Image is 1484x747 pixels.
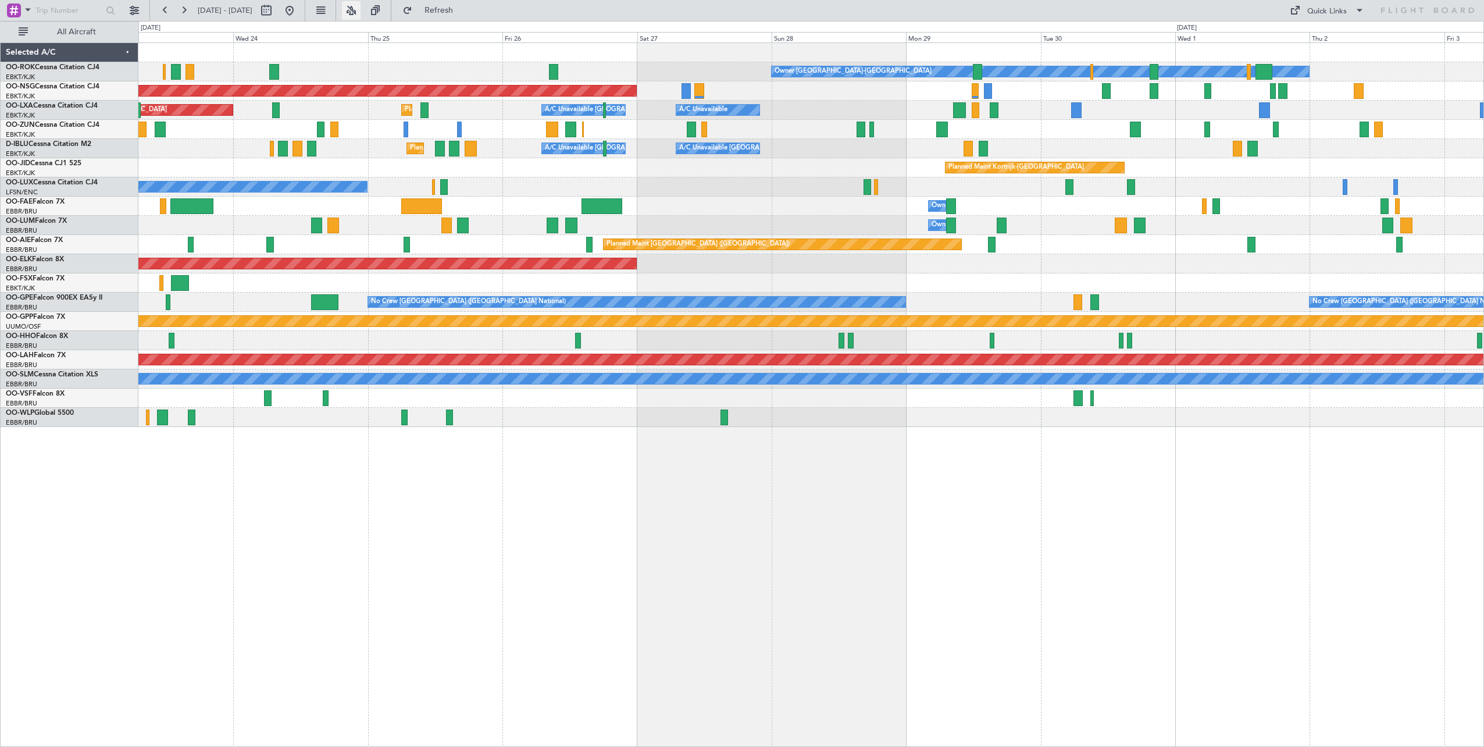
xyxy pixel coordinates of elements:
[410,140,540,157] div: Planned Maint Nice ([GEOGRAPHIC_DATA])
[6,294,33,301] span: OO-GPE
[13,23,126,41] button: All Aircraft
[405,101,540,119] div: Planned Maint Kortrijk-[GEOGRAPHIC_DATA]
[6,64,99,71] a: OO-ROKCessna Citation CJ4
[6,150,35,158] a: EBKT/KJK
[6,371,98,378] a: OO-SLMCessna Citation XLS
[6,73,35,81] a: EBKT/KJK
[6,246,37,254] a: EBBR/BRU
[775,63,932,80] div: Owner [GEOGRAPHIC_DATA]-[GEOGRAPHIC_DATA]
[906,32,1040,42] div: Mon 29
[6,141,28,148] span: D-IBLU
[679,140,865,157] div: A/C Unavailable [GEOGRAPHIC_DATA]-[GEOGRAPHIC_DATA]
[6,352,66,359] a: OO-LAHFalcon 7X
[1310,32,1444,42] div: Thu 2
[1175,32,1310,42] div: Wed 1
[371,293,566,311] div: No Crew [GEOGRAPHIC_DATA] ([GEOGRAPHIC_DATA] National)
[6,265,37,273] a: EBBR/BRU
[6,102,33,109] span: OO-LXA
[772,32,906,42] div: Sun 28
[1041,32,1175,42] div: Tue 30
[6,160,30,167] span: OO-JID
[6,64,35,71] span: OO-ROK
[6,207,37,216] a: EBBR/BRU
[415,6,463,15] span: Refresh
[6,322,41,331] a: UUMO/OSF
[6,303,37,312] a: EBBR/BRU
[1177,23,1197,33] div: [DATE]
[6,218,35,225] span: OO-LUM
[545,101,761,119] div: A/C Unavailable [GEOGRAPHIC_DATA] ([GEOGRAPHIC_DATA] National)
[368,32,502,42] div: Thu 25
[6,371,34,378] span: OO-SLM
[6,160,81,167] a: OO-JIDCessna CJ1 525
[397,1,467,20] button: Refresh
[6,294,102,301] a: OO-GPEFalcon 900EX EASy II
[6,226,37,235] a: EBBR/BRU
[6,256,64,263] a: OO-ELKFalcon 8X
[6,275,65,282] a: OO-FSXFalcon 7X
[6,352,34,359] span: OO-LAH
[502,32,637,42] div: Fri 26
[99,32,233,42] div: Tue 23
[6,256,32,263] span: OO-ELK
[6,410,74,417] a: OO-WLPGlobal 5500
[141,23,160,33] div: [DATE]
[6,188,38,197] a: LFSN/ENC
[6,92,35,101] a: EBKT/KJK
[6,179,33,186] span: OO-LUX
[6,111,35,120] a: EBKT/KJK
[6,314,65,321] a: OO-GPPFalcon 7X
[6,418,37,427] a: EBBR/BRU
[6,130,35,139] a: EBKT/KJK
[6,399,37,408] a: EBBR/BRU
[6,390,33,397] span: OO-VSF
[1284,1,1370,20] button: Quick Links
[6,122,99,129] a: OO-ZUNCessna Citation CJ4
[6,333,68,340] a: OO-HHOFalcon 8X
[6,198,65,205] a: OO-FAEFalcon 7X
[6,284,35,293] a: EBKT/KJK
[637,32,772,42] div: Sat 27
[30,28,123,36] span: All Aircraft
[1307,6,1347,17] div: Quick Links
[6,275,33,282] span: OO-FSX
[932,197,1011,215] div: Owner Melsbroek Air Base
[948,159,1084,176] div: Planned Maint Kortrijk-[GEOGRAPHIC_DATA]
[6,198,33,205] span: OO-FAE
[6,122,35,129] span: OO-ZUN
[35,2,102,19] input: Trip Number
[6,342,37,350] a: EBBR/BRU
[233,32,368,42] div: Wed 24
[545,140,761,157] div: A/C Unavailable [GEOGRAPHIC_DATA] ([GEOGRAPHIC_DATA] National)
[198,5,252,16] span: [DATE] - [DATE]
[6,218,67,225] a: OO-LUMFalcon 7X
[6,179,98,186] a: OO-LUXCessna Citation CJ4
[6,390,65,397] a: OO-VSFFalcon 8X
[6,333,36,340] span: OO-HHO
[6,361,37,369] a: EBBR/BRU
[6,169,35,177] a: EBKT/KJK
[6,83,99,90] a: OO-NSGCessna Citation CJ4
[6,237,31,244] span: OO-AIE
[6,380,37,389] a: EBBR/BRU
[6,83,35,90] span: OO-NSG
[607,236,790,253] div: Planned Maint [GEOGRAPHIC_DATA] ([GEOGRAPHIC_DATA])
[932,216,1011,234] div: Owner Melsbroek Air Base
[6,314,33,321] span: OO-GPP
[6,237,63,244] a: OO-AIEFalcon 7X
[679,101,727,119] div: A/C Unavailable
[6,102,98,109] a: OO-LXACessna Citation CJ4
[6,410,34,417] span: OO-WLP
[6,141,91,148] a: D-IBLUCessna Citation M2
